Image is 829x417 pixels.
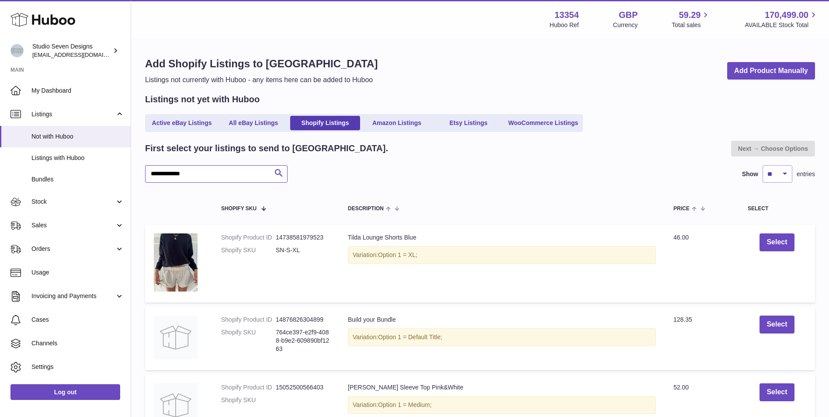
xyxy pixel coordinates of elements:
span: Listings with Huboo [31,154,124,162]
a: Shopify Listings [290,116,360,130]
span: Bundles [31,175,124,184]
img: no-photo.jpg [154,316,198,359]
a: WooCommerce Listings [505,116,581,130]
div: Currency [613,21,638,29]
span: AVAILABLE Stock Total [745,21,819,29]
span: Total sales [672,21,711,29]
div: Variation: [348,396,656,414]
span: Price [673,206,690,212]
dd: 764ce397-e2f9-4088-b9e2-609890bf1263 [276,328,330,353]
span: 59.29 [679,9,701,21]
dt: Shopify Product ID [221,233,276,242]
p: Listings not currently with Huboo - any items here can be added to Huboo [145,75,378,85]
span: 170,499.00 [765,9,808,21]
span: 52.00 [673,384,689,391]
span: 46.00 [673,234,689,241]
img: IMG_33022.jpg [154,233,198,292]
div: Tilda Lounge Shorts Blue [348,233,656,242]
label: Show [742,170,758,178]
h1: Add Shopify Listings to [GEOGRAPHIC_DATA] [145,57,378,71]
span: Sales [31,221,115,229]
div: Huboo Ref [550,21,579,29]
span: [EMAIL_ADDRESS][DOMAIN_NAME] [32,51,128,58]
dt: Shopify SKU [221,396,276,404]
div: [PERSON_NAME] Sleeve Top Pink&White [348,383,656,392]
dt: Shopify SKU [221,246,276,254]
div: Variation: [348,246,656,264]
button: Select [760,383,794,401]
span: Listings [31,110,115,118]
a: Etsy Listings [434,116,503,130]
span: Orders [31,245,115,253]
dd: 14876826304899 [276,316,330,324]
button: Select [760,316,794,334]
a: 59.29 Total sales [672,9,711,29]
span: Shopify SKU [221,206,257,212]
img: internalAdmin-13354@internal.huboo.com [10,44,24,57]
span: Cases [31,316,124,324]
span: Channels [31,339,124,347]
span: entries [797,170,815,178]
span: Option 1 = Default Title; [378,334,442,341]
div: Studio Seven Designs [32,42,111,59]
dd: SN-S-XL [276,246,330,254]
span: Settings [31,363,124,371]
strong: 13354 [555,9,579,21]
span: Option 1 = Medium; [378,401,432,408]
h2: Listings not yet with Huboo [145,94,260,105]
dt: Shopify Product ID [221,316,276,324]
a: Add Product Manually [727,62,815,80]
dd: 14738581979523 [276,233,330,242]
a: All eBay Listings [219,116,288,130]
span: Invoicing and Payments [31,292,115,300]
span: 128.35 [673,316,692,323]
h2: First select your listings to send to [GEOGRAPHIC_DATA]. [145,142,388,154]
span: Usage [31,268,124,277]
dd: 15052500566403 [276,383,330,392]
a: Active eBay Listings [147,116,217,130]
a: Amazon Listings [362,116,432,130]
span: My Dashboard [31,87,124,95]
button: Select [760,233,794,251]
span: Description [348,206,384,212]
div: Build your Bundle [348,316,656,324]
dt: Shopify Product ID [221,383,276,392]
dt: Shopify SKU [221,328,276,353]
strong: GBP [619,9,638,21]
div: Select [748,206,806,212]
a: Log out [10,384,120,400]
span: Not with Huboo [31,132,124,141]
a: 170,499.00 AVAILABLE Stock Total [745,9,819,29]
span: Option 1 = XL; [378,251,417,258]
div: Variation: [348,328,656,346]
span: Stock [31,198,115,206]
